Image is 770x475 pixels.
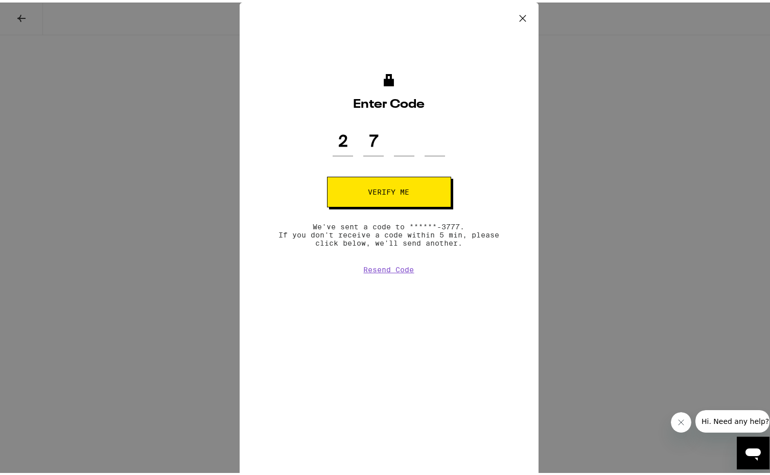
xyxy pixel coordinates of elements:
[266,220,511,245] p: We've sent a code to ******-3777. If you don't receive a code within 5 min, please click below, w...
[737,434,769,467] iframe: Button to launch messaging window
[671,410,691,430] iframe: Close message
[695,408,769,430] iframe: Message from company
[266,96,511,108] h1: Enter Code
[368,186,410,193] span: Verify me
[364,263,414,271] button: Resend Code
[327,174,451,205] button: Verify me
[381,72,396,84] img: lock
